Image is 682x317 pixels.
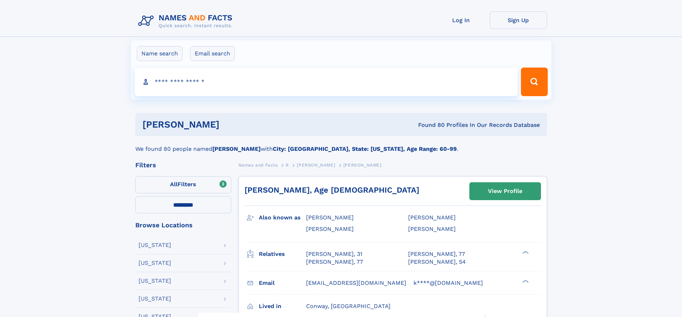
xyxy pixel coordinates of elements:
[137,46,183,61] label: Name search
[139,242,171,248] div: [US_STATE]
[135,176,231,193] label: Filters
[135,11,238,31] img: Logo Names and Facts
[319,121,540,129] div: Found 80 Profiles In Our Records Database
[139,296,171,302] div: [US_STATE]
[488,183,522,199] div: View Profile
[259,300,306,312] h3: Lived in
[297,160,335,169] a: [PERSON_NAME]
[490,11,547,29] a: Sign Up
[259,212,306,224] h3: Also known as
[521,279,529,283] div: ❯
[212,145,261,152] b: [PERSON_NAME]
[286,163,289,168] span: R
[135,136,547,153] div: We found 80 people named with .
[306,258,363,266] a: [PERSON_NAME], 77
[297,163,335,168] span: [PERSON_NAME]
[245,185,419,194] a: [PERSON_NAME], Age [DEMOGRAPHIC_DATA]
[139,278,171,284] div: [US_STATE]
[470,183,541,200] a: View Profile
[408,258,466,266] a: [PERSON_NAME], 54
[306,279,406,286] span: [EMAIL_ADDRESS][DOMAIN_NAME]
[432,11,490,29] a: Log In
[139,260,171,266] div: [US_STATE]
[408,250,465,258] a: [PERSON_NAME], 77
[238,160,278,169] a: Names and Facts
[259,277,306,289] h3: Email
[306,226,354,232] span: [PERSON_NAME]
[135,68,518,96] input: search input
[273,145,457,152] b: City: [GEOGRAPHIC_DATA], State: [US_STATE], Age Range: 60-99
[306,250,362,258] a: [PERSON_NAME], 31
[408,226,456,232] span: [PERSON_NAME]
[521,250,529,254] div: ❯
[170,181,178,188] span: All
[306,303,391,309] span: Conway, [GEOGRAPHIC_DATA]
[135,222,231,228] div: Browse Locations
[190,46,235,61] label: Email search
[306,214,354,221] span: [PERSON_NAME]
[142,120,319,129] h1: [PERSON_NAME]
[408,214,456,221] span: [PERSON_NAME]
[343,163,382,168] span: [PERSON_NAME]
[286,160,289,169] a: R
[521,68,547,96] button: Search Button
[135,162,231,168] div: Filters
[259,248,306,260] h3: Relatives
